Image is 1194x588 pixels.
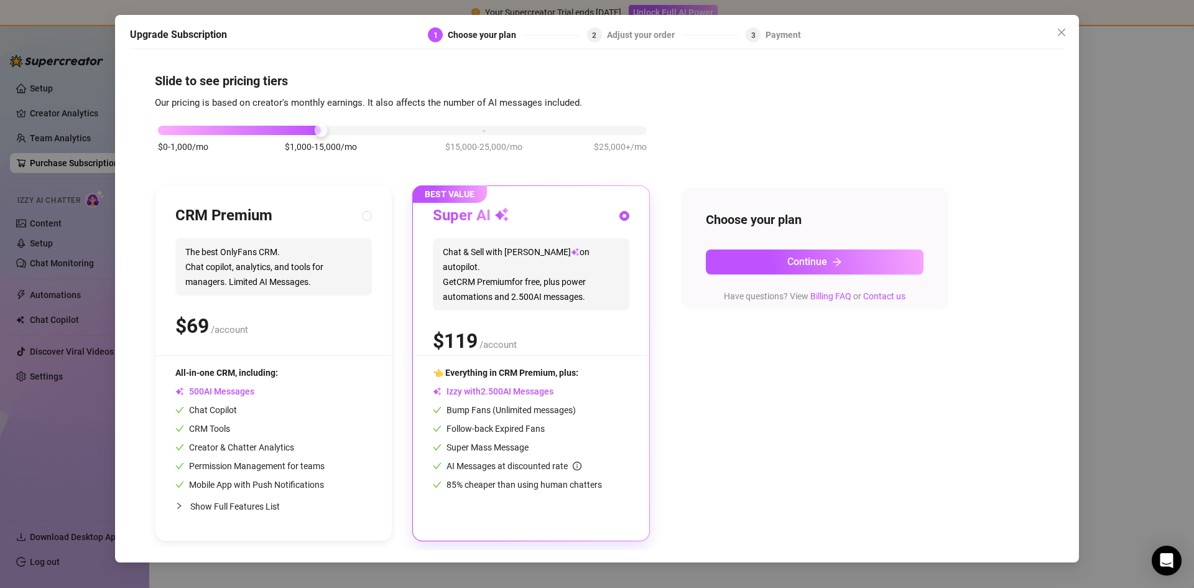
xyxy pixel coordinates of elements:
button: Continuearrow-right [706,249,923,274]
div: Adjust your order [607,27,682,42]
div: Open Intercom Messenger [1152,546,1182,576]
span: close [1057,27,1067,37]
span: arrow-right [832,256,842,266]
span: CRM Tools [175,424,230,434]
span: The best OnlyFans CRM. Chat copilot, analytics, and tools for managers. Limited AI Messages. [175,238,372,296]
span: check [175,406,184,414]
span: Follow-back Expired Fans [433,424,545,434]
div: Show Full Features List [175,492,372,521]
span: check [433,462,442,470]
span: 2 [592,30,596,39]
button: Close [1052,22,1071,42]
span: check [433,443,442,452]
span: Izzy with AI Messages [433,386,553,396]
span: 👈 Everything in CRM Premium, plus: [433,368,578,378]
span: $1,000-15,000/mo [285,140,357,154]
span: AI Messages at discounted rate [447,461,581,471]
span: BEST VALUE [412,185,487,203]
div: Payment [766,27,801,42]
span: Super Mass Message [433,442,529,452]
span: Creator & Chatter Analytics [175,442,294,452]
span: Show Full Features List [190,502,280,511]
span: 1 [433,30,438,39]
a: Billing FAQ [810,291,851,301]
span: check [175,443,184,452]
span: 85% cheaper than using human chatters [433,480,602,490]
h4: Slide to see pricing tiers [155,72,1039,89]
h3: CRM Premium [175,206,272,226]
span: All-in-one CRM, including: [175,368,278,378]
a: Contact us [863,291,905,301]
span: $ [433,329,478,353]
span: Our pricing is based on creator's monthly earnings. It also affects the number of AI messages inc... [155,96,582,108]
span: collapsed [175,502,183,510]
span: $0-1,000/mo [158,140,208,154]
span: /account [479,339,517,350]
span: check [433,406,442,414]
span: Mobile App with Push Notifications [175,480,324,490]
div: Choose your plan [448,27,524,42]
span: Close [1052,27,1071,37]
span: check [175,462,184,470]
span: $ [175,314,209,338]
span: /account [211,324,248,335]
span: $25,000+/mo [594,140,647,154]
span: info-circle [573,462,581,470]
span: check [175,424,184,433]
span: 3 [751,30,756,39]
span: check [433,480,442,489]
span: check [433,424,442,433]
span: Bump Fans (Unlimited messages) [433,405,576,415]
h5: Upgrade Subscription [130,27,227,42]
span: Have questions? View or [724,291,905,301]
h4: Choose your plan [706,210,923,228]
span: Permission Management for teams [175,461,325,471]
span: Continue [787,256,827,268]
span: $15,000-25,000/mo [445,140,522,154]
span: Chat & Sell with [PERSON_NAME] on autopilot. Get CRM Premium for free, plus power automations and... [433,238,629,310]
span: AI Messages [175,386,254,396]
span: check [175,480,184,489]
h3: Super AI [433,206,509,226]
span: Chat Copilot [175,405,237,415]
